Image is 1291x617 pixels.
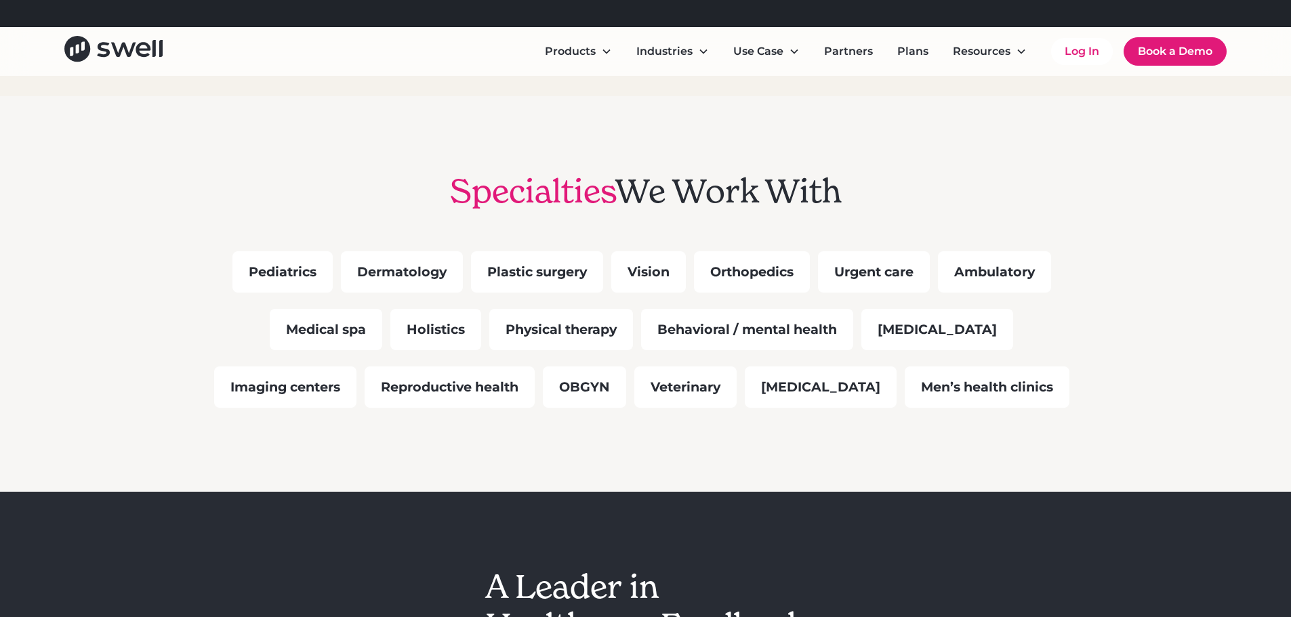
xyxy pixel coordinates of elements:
[545,43,596,60] div: Products
[626,38,720,65] div: Industries
[886,38,939,65] a: Plans
[953,43,1010,60] div: Resources
[64,36,163,66] a: home
[938,251,1051,293] div: Ambulatory
[270,309,382,350] div: Medical spa
[534,38,623,65] div: Products
[212,172,1080,211] h2: We Work With
[214,366,356,408] div: Imaging centers
[636,43,693,60] div: Industries
[694,251,810,293] div: Orthopedics
[450,171,615,211] span: Specialties
[733,43,783,60] div: Use Case
[365,366,535,408] div: Reproductive health
[232,251,333,293] div: Pediatrics
[611,251,686,293] div: Vision
[541,5,728,22] div: Refer a clinic, get $300!
[818,251,930,293] div: Urgent care
[634,366,737,408] div: Veterinary
[390,309,481,350] div: Holistics
[722,38,811,65] div: Use Case
[942,38,1038,65] div: Resources
[667,7,728,20] a: Learn More
[861,309,1013,350] div: [MEDICAL_DATA]
[471,251,603,293] div: Plastic surgery
[543,366,626,408] div: OBGYN
[1124,37,1227,66] a: Book a Demo
[813,38,884,65] a: Partners
[489,309,633,350] div: Physical therapy
[745,366,897,408] div: [MEDICAL_DATA]
[905,366,1069,408] div: Men’s health clinics
[1051,38,1113,65] a: Log In
[641,309,853,350] div: Behavioral / mental health
[341,251,463,293] div: Dermatology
